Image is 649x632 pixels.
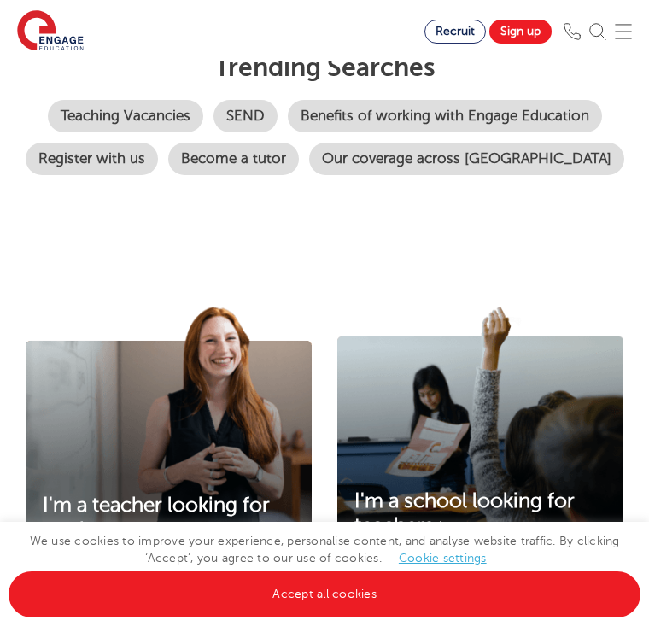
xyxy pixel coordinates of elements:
[168,143,299,175] a: Become a tutor
[309,143,624,175] a: Our coverage across [GEOGRAPHIC_DATA]
[424,20,486,44] a: Recruit
[17,10,84,53] img: Engage Education
[288,100,602,132] a: Benefits of working with Engage Education
[436,25,475,38] span: Recruit
[9,571,640,617] a: Accept all cookies
[26,143,158,175] a: Register with us
[589,23,606,40] img: Search
[615,23,632,40] img: Mobile Menu
[489,20,552,44] a: Sign up
[26,494,312,543] a: I'm a teacher looking for work >
[337,307,623,560] img: I'm a school looking for teachers
[48,100,203,132] a: Teaching Vacancies
[26,307,312,565] img: I'm a teacher looking for work
[354,489,575,537] span: I'm a school looking for teachers >
[399,552,487,565] a: Cookie settings
[213,100,278,132] a: SEND
[564,23,581,40] img: Phone
[13,52,636,83] p: Trending searches
[9,535,640,600] span: We use cookies to improve your experience, personalise content, and analyse website traffic. By c...
[337,489,623,539] a: I'm a school looking for teachers >
[43,494,270,541] span: I'm a teacher looking for work >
